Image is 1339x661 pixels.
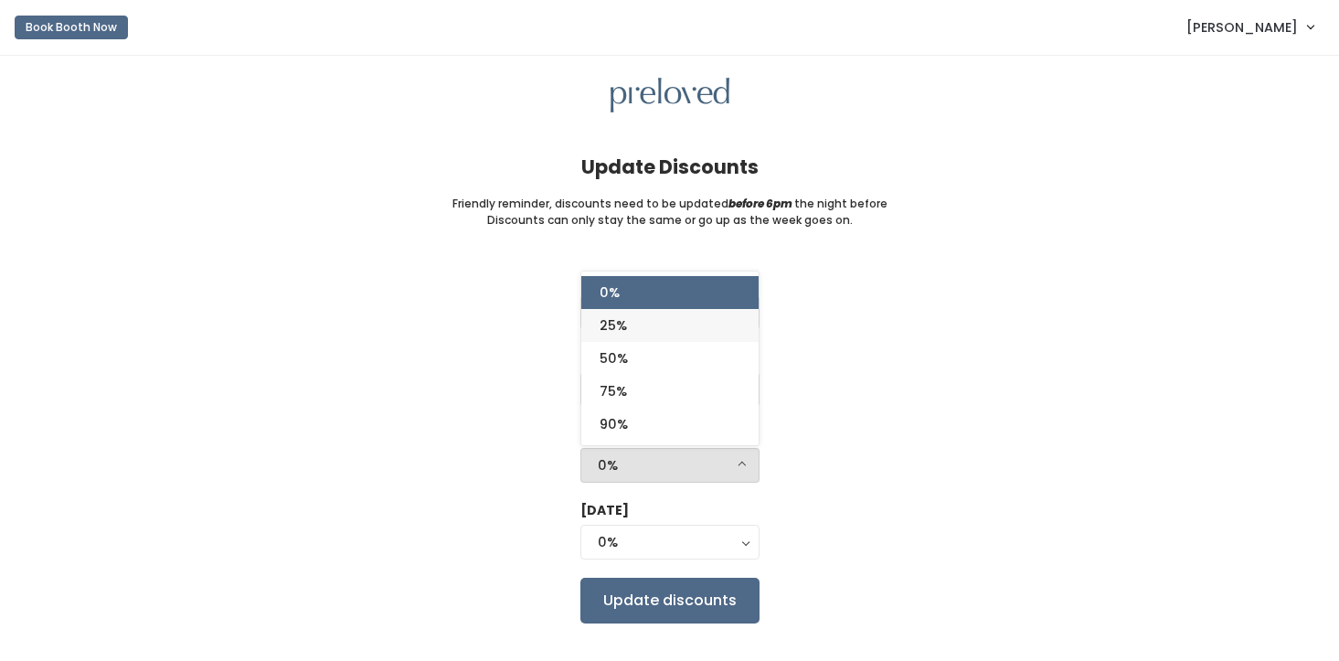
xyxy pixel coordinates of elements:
button: 0% [580,525,760,560]
div: 0% [598,532,742,552]
small: Friendly reminder, discounts need to be updated the night before [452,196,887,212]
a: Book Booth Now [15,7,128,48]
img: preloved logo [611,78,729,113]
span: 75% [600,381,627,401]
small: Discounts can only stay the same or go up as the week goes on. [487,212,853,229]
label: [DATE] [580,501,629,520]
button: 0% [580,448,760,483]
a: [PERSON_NAME] [1168,7,1332,47]
button: Book Booth Now [15,16,128,39]
span: [PERSON_NAME] [1186,17,1298,37]
span: 0% [600,283,620,303]
div: 0% [598,455,742,475]
i: before 6pm [728,196,792,211]
span: 50% [600,348,628,368]
input: Update discounts [580,578,760,624]
h4: Update Discounts [581,156,759,177]
span: 90% [600,414,628,434]
span: 25% [600,315,627,336]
